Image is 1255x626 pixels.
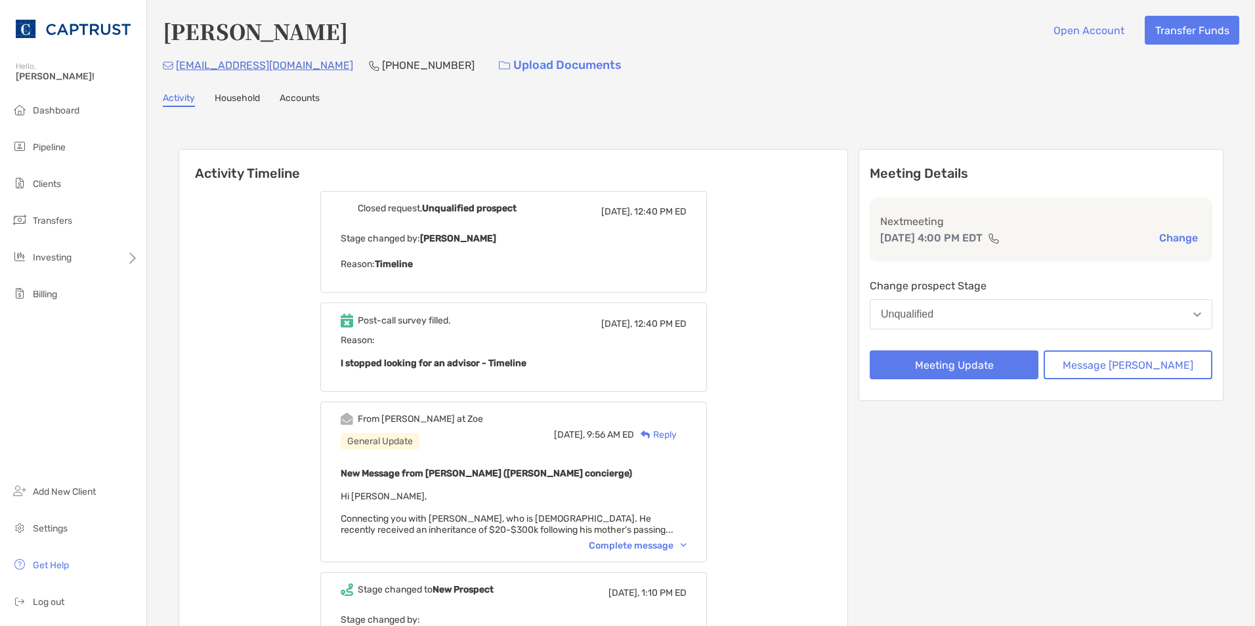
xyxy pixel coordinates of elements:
[870,299,1212,329] button: Unqualified
[1044,350,1212,379] button: Message [PERSON_NAME]
[33,252,72,263] span: Investing
[641,430,650,439] img: Reply icon
[589,540,687,551] div: Complete message
[12,138,28,154] img: pipeline icon
[16,71,138,82] span: [PERSON_NAME]!
[33,142,66,153] span: Pipeline
[341,433,419,449] div: General Update
[382,57,475,73] p: [PHONE_NUMBER]
[420,233,496,244] b: [PERSON_NAME]
[880,213,1202,230] p: Next meeting
[33,289,57,300] span: Billing
[880,230,983,246] p: [DATE] 4:00 PM EDT
[634,428,677,442] div: Reply
[176,57,353,73] p: [EMAIL_ADDRESS][DOMAIN_NAME]
[12,212,28,228] img: transfers icon
[179,150,847,181] h6: Activity Timeline
[12,556,28,572] img: get-help icon
[12,520,28,535] img: settings icon
[1043,16,1134,45] button: Open Account
[601,206,632,217] span: [DATE],
[634,318,687,329] span: 12:40 PM ED
[341,468,632,479] b: New Message from [PERSON_NAME] ([PERSON_NAME] concierge)
[12,175,28,191] img: clients icon
[33,560,69,571] span: Get Help
[280,93,320,107] a: Accounts
[433,584,494,595] b: New Prospect
[587,429,634,440] span: 9:56 AM ED
[12,102,28,117] img: dashboard icon
[681,543,687,547] img: Chevron icon
[608,587,639,598] span: [DATE],
[341,202,353,215] img: Event icon
[1193,312,1201,317] img: Open dropdown arrow
[163,93,195,107] a: Activity
[12,249,28,264] img: investing icon
[634,206,687,217] span: 12:40 PM ED
[12,593,28,609] img: logout icon
[1145,16,1239,45] button: Transfer Funds
[341,358,526,369] b: I stopped looking for an advisor - Timeline
[881,308,933,320] div: Unqualified
[33,523,68,534] span: Settings
[33,596,64,608] span: Log out
[499,61,510,70] img: button icon
[12,285,28,301] img: billing icon
[33,486,96,497] span: Add New Client
[341,314,353,327] img: Event icon
[215,93,260,107] a: Household
[358,584,494,595] div: Stage changed to
[341,230,687,247] p: Stage changed by:
[341,413,353,425] img: Event icon
[163,62,173,70] img: Email Icon
[33,105,79,116] span: Dashboard
[358,315,451,326] div: Post-call survey filled.
[16,5,131,52] img: CAPTRUST Logo
[601,318,632,329] span: [DATE],
[870,350,1038,379] button: Meeting Update
[33,215,72,226] span: Transfers
[341,583,353,596] img: Event icon
[988,233,1000,243] img: communication type
[341,335,687,371] span: Reason:
[490,51,630,79] a: Upload Documents
[358,203,517,214] div: Closed request,
[341,256,687,272] p: Reason:
[422,203,517,214] b: Unqualified prospect
[641,587,687,598] span: 1:10 PM ED
[1155,231,1202,245] button: Change
[870,278,1212,294] p: Change prospect Stage
[369,60,379,71] img: Phone Icon
[33,178,61,190] span: Clients
[358,413,483,425] div: From [PERSON_NAME] at Zoe
[163,16,348,46] h4: [PERSON_NAME]
[12,483,28,499] img: add_new_client icon
[554,429,585,440] span: [DATE],
[375,259,413,270] b: Timeline
[341,491,673,535] span: Hi [PERSON_NAME], Connecting you with [PERSON_NAME], who is [DEMOGRAPHIC_DATA]. He recently recei...
[870,165,1212,182] p: Meeting Details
